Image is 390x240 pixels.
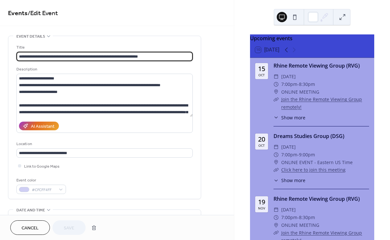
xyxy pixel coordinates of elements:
div: ​ [274,114,279,121]
span: ONLINE EVENT - Eastern US Time [281,159,353,166]
div: ​ [274,80,279,88]
div: ​ [274,151,279,159]
div: ​ [274,206,279,214]
span: Show more [281,114,305,121]
button: ​Show more [274,114,305,121]
a: Rhine Remote Viewing Group (RVG) [274,195,360,202]
a: Events [8,7,28,20]
span: Event details [16,33,45,40]
div: Event color [16,177,65,184]
div: AI Assistant [31,123,54,130]
div: 19 [258,199,265,205]
span: Show more [281,177,305,184]
div: ​ [274,177,279,184]
span: [DATE] [281,143,296,151]
div: 20 [258,136,265,143]
div: Upcoming events [250,34,374,42]
div: Title [16,44,191,51]
span: ONLINE MEETING [281,221,319,229]
div: ​ [274,143,279,151]
div: ​ [274,221,279,229]
a: Join the Rhine Remote Viewing Group remotely! [281,96,362,110]
span: - [297,214,299,221]
a: Click here to join this meeting [281,167,346,173]
div: ​ [274,159,279,166]
span: / Edit Event [28,7,58,20]
button: ​Show more [274,177,305,184]
div: Description [16,66,191,73]
div: 15 [258,66,265,72]
div: ​ [274,73,279,80]
span: 9:00pm [299,151,315,159]
div: ​ [274,96,279,103]
span: 7:00pm [281,214,297,221]
span: ONLINE MEETING [281,88,319,96]
div: ​ [274,166,279,174]
span: #CFCFF4FF [32,187,56,193]
div: Oct [258,144,265,147]
span: Date and time [16,207,45,214]
div: Location [16,141,191,147]
span: - [297,151,299,159]
a: Dreams Studies Group (DSG) [274,133,344,140]
span: 7:00pm [281,151,297,159]
div: ​ [274,88,279,96]
span: 8:30pm [299,214,315,221]
span: [DATE] [281,206,296,214]
span: 8:30pm [299,80,315,88]
span: - [297,80,299,88]
div: Oct [258,73,265,77]
div: Nov [258,207,265,210]
button: Cancel [10,220,50,235]
div: ​ [274,214,279,221]
span: Cancel [22,225,39,232]
span: 7:00pm [281,80,297,88]
span: Link to Google Maps [24,163,60,170]
span: [DATE] [281,73,296,80]
button: AI Assistant [19,122,59,130]
div: ​ [274,229,279,237]
a: Rhine Remote Viewing Group (RVG) [274,62,360,69]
